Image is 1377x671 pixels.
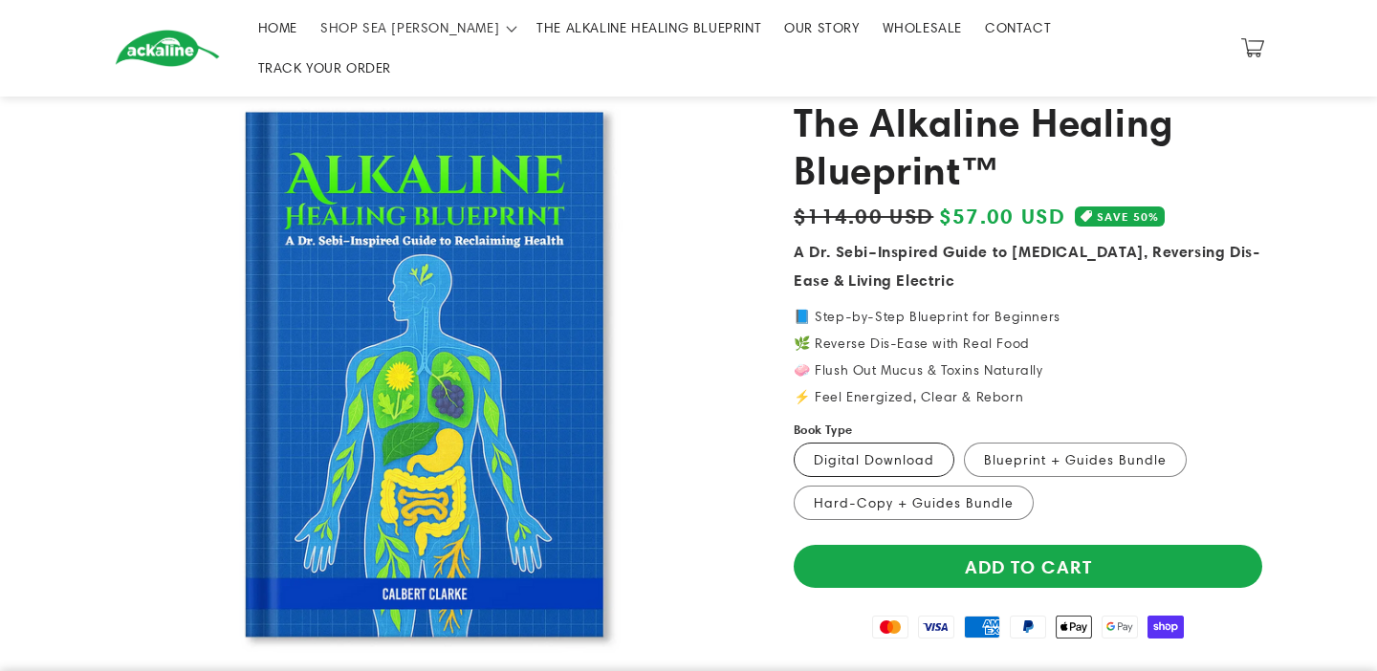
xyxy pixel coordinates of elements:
a: WHOLESALE [871,8,973,48]
a: OUR STORY [773,8,870,48]
s: $114.00 USD [794,200,933,231]
a: HOME [247,8,309,48]
summary: SHOP SEA [PERSON_NAME] [309,8,525,48]
span: SHOP SEA [PERSON_NAME] [320,19,499,36]
p: 📘 Step-by-Step Blueprint for Beginners 🌿 Reverse Dis-Ease with Real Food 🧼 Flush Out Mucus & Toxi... [794,310,1262,403]
strong: A Dr. Sebi–Inspired Guide to [MEDICAL_DATA], Reversing Dis-Ease & Living Electric [794,242,1259,290]
a: CONTACT [973,8,1062,48]
a: TRACK YOUR ORDER [247,48,404,88]
label: Book Type [794,421,853,440]
button: Add to cart [794,545,1262,588]
label: Digital Download [794,443,954,477]
label: Hard-Copy + Guides Bundle [794,486,1034,520]
span: $57.00 USD [939,200,1065,232]
a: THE ALKALINE HEALING BLUEPRINT [525,8,773,48]
img: Ackaline [115,30,220,67]
span: WHOLESALE [883,19,962,36]
label: Blueprint + Guides Bundle [964,443,1187,477]
span: HOME [258,19,297,36]
span: OUR STORY [784,19,859,36]
h1: The Alkaline Healing Blueprint™ [794,98,1262,195]
span: CONTACT [985,19,1051,36]
span: SAVE 50% [1097,206,1159,227]
span: THE ALKALINE HEALING BLUEPRINT [536,19,761,36]
span: TRACK YOUR ORDER [258,59,392,76]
